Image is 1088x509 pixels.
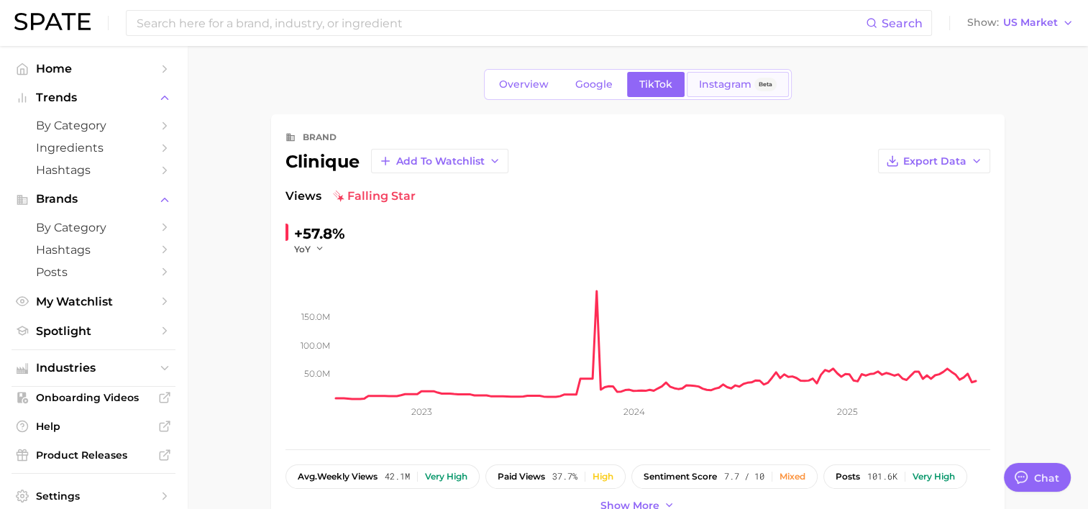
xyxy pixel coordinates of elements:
[12,357,175,379] button: Industries
[294,243,325,255] button: YoY
[631,464,818,489] button: sentiment score7.7 / 10Mixed
[385,472,410,482] span: 42.1m
[371,149,508,173] button: Add to Watchlist
[36,391,151,404] span: Onboarding Videos
[12,416,175,437] a: Help
[12,485,175,507] a: Settings
[724,472,764,482] span: 7.7 / 10
[699,78,751,91] span: Instagram
[301,311,330,322] tspan: 150.0m
[882,17,923,30] span: Search
[593,472,613,482] div: High
[836,472,860,482] span: posts
[396,155,485,168] span: Add to Watchlist
[298,471,317,482] abbr: average
[967,19,999,27] span: Show
[301,339,330,350] tspan: 100.0m
[36,295,151,308] span: My Watchlist
[12,159,175,181] a: Hashtags
[12,137,175,159] a: Ingredients
[12,58,175,80] a: Home
[333,188,416,205] span: falling star
[36,163,151,177] span: Hashtags
[780,472,805,482] div: Mixed
[627,72,685,97] a: TikTok
[36,265,151,279] span: Posts
[485,464,626,489] button: paid views37.7%High
[294,222,345,245] div: +57.8%
[12,239,175,261] a: Hashtags
[304,368,330,379] tspan: 50.0m
[12,216,175,239] a: by Category
[12,320,175,342] a: Spotlight
[836,406,857,417] tspan: 2025
[294,243,311,255] span: YoY
[298,472,378,482] span: weekly views
[552,472,577,482] span: 37.7%
[425,472,467,482] div: Very high
[687,72,789,97] a: InstagramBeta
[563,72,625,97] a: Google
[12,444,175,466] a: Product Releases
[498,472,545,482] span: paid views
[913,472,955,482] div: Very high
[499,78,549,91] span: Overview
[12,387,175,408] a: Onboarding Videos
[36,362,151,375] span: Industries
[135,11,866,35] input: Search here for a brand, industry, or ingredient
[36,193,151,206] span: Brands
[36,243,151,257] span: Hashtags
[964,14,1077,32] button: ShowUS Market
[487,72,561,97] a: Overview
[285,188,321,205] span: Views
[623,406,644,417] tspan: 2024
[1003,19,1058,27] span: US Market
[285,464,480,489] button: avg.weekly views42.1mVery high
[411,406,431,417] tspan: 2023
[36,324,151,338] span: Spotlight
[903,155,966,168] span: Export Data
[36,62,151,75] span: Home
[36,490,151,503] span: Settings
[823,464,967,489] button: posts101.6kVery high
[12,290,175,313] a: My Watchlist
[36,449,151,462] span: Product Releases
[575,78,613,91] span: Google
[867,472,897,482] span: 101.6k
[12,188,175,210] button: Brands
[36,141,151,155] span: Ingredients
[878,149,990,173] button: Export Data
[36,119,151,132] span: by Category
[644,472,717,482] span: sentiment score
[759,78,772,91] span: Beta
[14,13,91,30] img: SPATE
[36,91,151,104] span: Trends
[36,221,151,234] span: by Category
[285,149,508,173] div: clinique
[12,261,175,283] a: Posts
[303,129,337,146] div: brand
[12,87,175,109] button: Trends
[12,114,175,137] a: by Category
[639,78,672,91] span: TikTok
[333,191,344,202] img: falling star
[36,420,151,433] span: Help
